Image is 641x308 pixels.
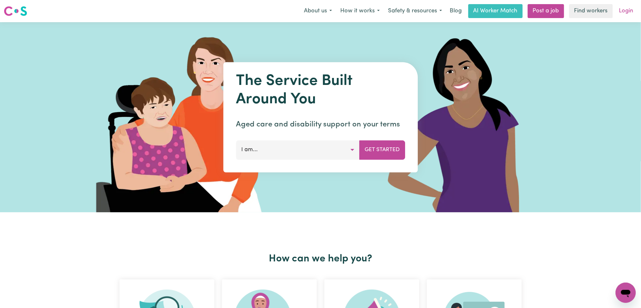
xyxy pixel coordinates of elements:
a: Careseekers logo [4,4,27,18]
button: About us [300,4,336,18]
button: How it works [336,4,384,18]
h1: The Service Built Around You [236,72,405,109]
a: AI Worker Match [468,4,523,18]
button: I am... [236,140,360,159]
a: Blog [446,4,466,18]
p: Aged care and disability support on your terms [236,119,405,130]
button: Get Started [359,140,405,159]
a: Find workers [569,4,613,18]
a: Post a job [528,4,564,18]
h2: How can we help you? [116,253,526,265]
button: Safety & resources [384,4,446,18]
a: Login [615,4,637,18]
img: Careseekers logo [4,5,27,17]
iframe: Button to launch messaging window [616,283,636,303]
